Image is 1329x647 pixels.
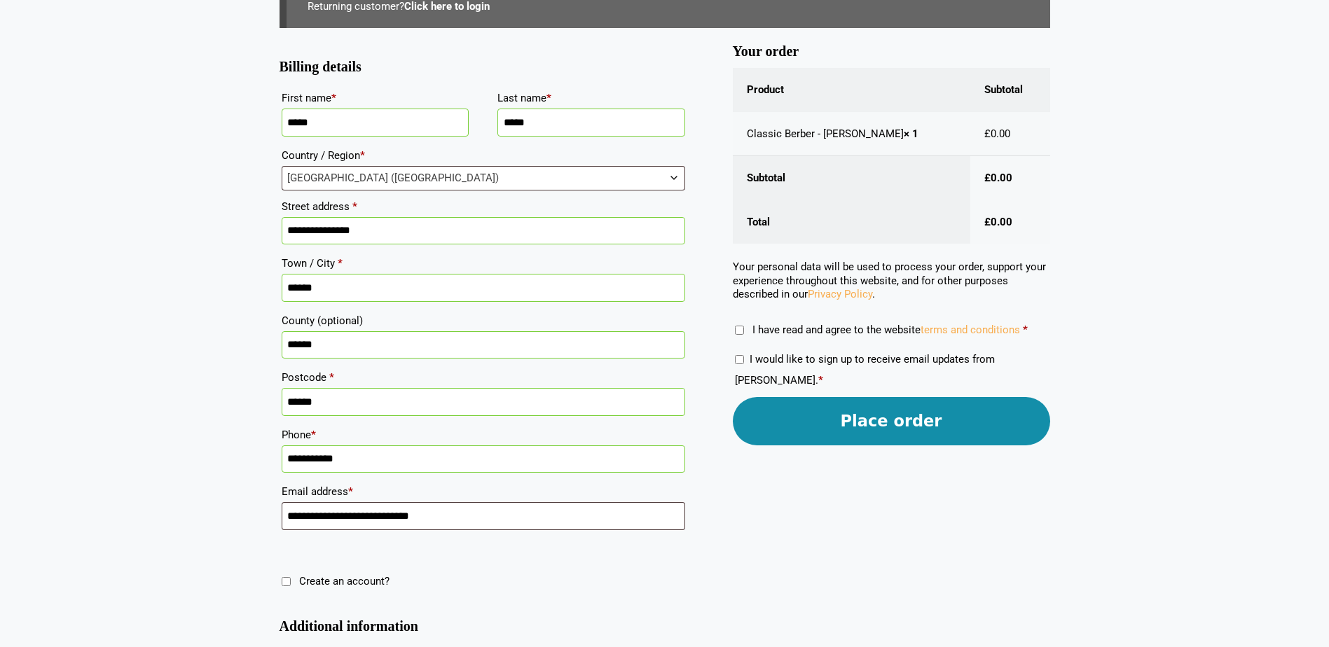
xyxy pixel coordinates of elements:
label: Country / Region [282,145,685,166]
button: Place order [733,397,1050,445]
label: Email address [282,481,685,502]
th: Subtotal [733,156,971,200]
bdi: 0.00 [984,216,1012,228]
span: United Kingdom (UK) [282,167,684,190]
span: I have read and agree to the website [752,323,1020,336]
label: Town / City [282,253,685,274]
h3: Billing details [280,64,687,70]
label: Postcode [282,367,685,388]
bdi: 0.00 [984,172,1012,184]
span: (optional) [317,314,363,327]
span: £ [984,216,991,228]
abbr: required [1023,323,1028,336]
bdi: 0.00 [984,127,1010,140]
label: Last name [497,88,685,109]
strong: × 1 [904,127,918,140]
span: £ [984,127,991,140]
th: Product [733,68,971,112]
label: Phone [282,424,685,445]
label: County [282,310,685,331]
th: Total [733,200,971,244]
span: £ [984,172,991,184]
h3: Additional information [280,624,687,629]
label: I would like to sign up to receive email updates from [PERSON_NAME]. [735,353,995,387]
p: Your personal data will be used to process your order, support your experience throughout this we... [733,260,1050,302]
label: First name [282,88,469,109]
input: I have read and agree to the websiteterms and conditions * [735,326,744,335]
a: terms and conditions [921,323,1020,336]
span: Country / Region [282,166,685,190]
th: Subtotal [970,68,1049,112]
label: Street address [282,196,685,217]
a: Privacy Policy [808,288,872,300]
h3: Your order [733,49,1050,55]
td: Classic Berber - [PERSON_NAME] [733,112,971,157]
input: Create an account? [282,577,291,586]
span: Create an account? [299,575,390,587]
input: I would like to sign up to receive email updates from [PERSON_NAME]. [735,355,744,364]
